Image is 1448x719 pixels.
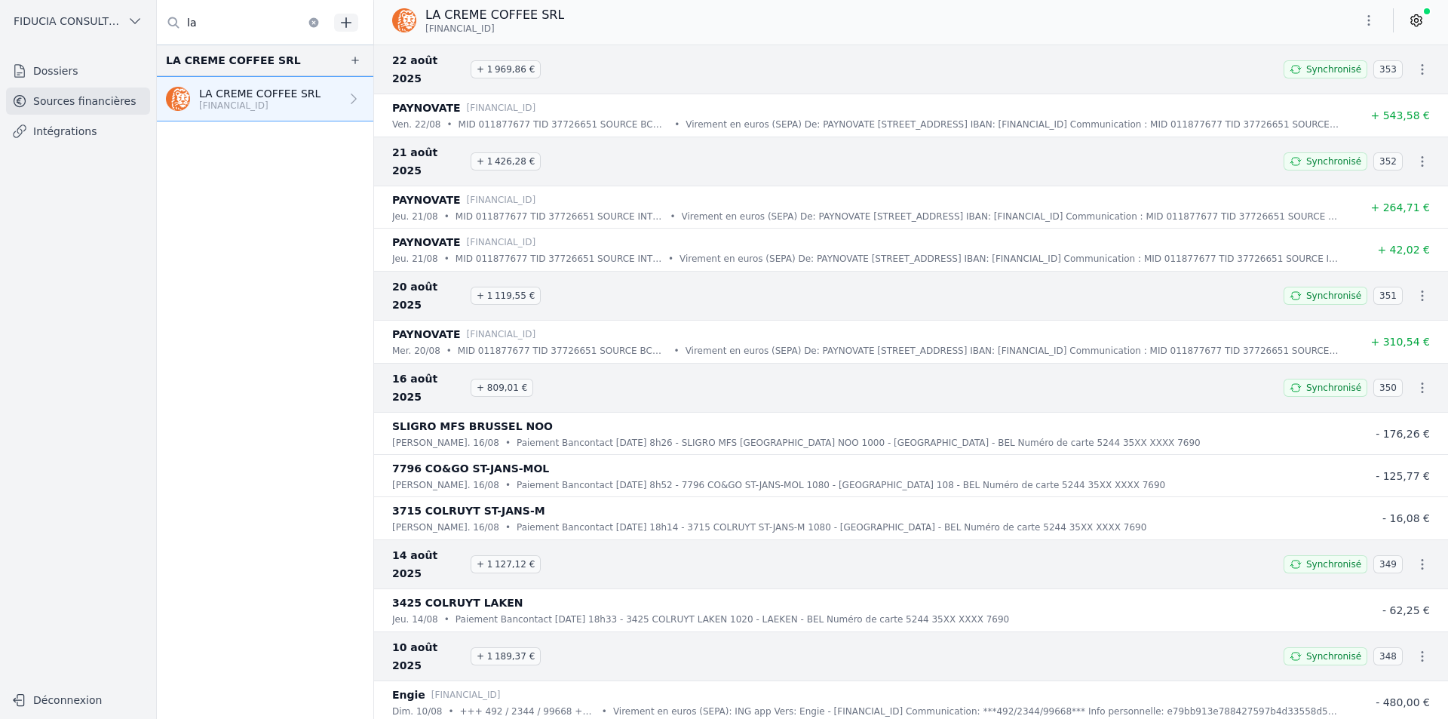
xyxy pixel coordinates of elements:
p: dim. 10/08 [392,704,442,719]
div: • [602,704,607,719]
p: mer. 20/08 [392,343,440,358]
p: jeu. 14/08 [392,612,438,627]
span: Synchronisé [1306,650,1361,662]
p: Engie [392,686,425,704]
p: [FINANCIAL_ID] [467,100,536,115]
span: 353 [1373,60,1403,78]
span: + 1 119,55 € [471,287,541,305]
div: • [505,520,511,535]
div: • [448,704,453,719]
span: + 42,02 € [1377,244,1430,256]
span: Synchronisé [1306,63,1361,75]
p: [PERSON_NAME]. 16/08 [392,478,499,493]
span: 20 août 2025 [392,278,465,314]
p: Virement en euros (SEPA) De: PAYNOVATE [STREET_ADDRESS] IBAN: [FINANCIAL_ID] Communication : MID ... [686,117,1339,132]
p: LA CREME COFFEE SRL [425,6,564,24]
div: • [446,117,452,132]
p: Paiement Bancontact [DATE] 8h26 - SLIGRO MFS [GEOGRAPHIC_DATA] NOO 1000 - [GEOGRAPHIC_DATA] - BEL... [517,435,1201,450]
p: 3425 COLRUYT LAKEN [392,594,523,612]
input: Filtrer par dossier... [157,9,329,36]
p: MID 011877677 TID 37726651 SOURCE INTL DATE [DATE] BRUT 42.50 [456,251,662,266]
span: + 1 969,86 € [471,60,541,78]
div: • [668,251,673,266]
span: 349 [1373,555,1403,573]
span: FIDUCIA CONSULTING SRL [14,14,121,29]
p: Virement en euros (SEPA) De: PAYNOVATE [STREET_ADDRESS] IBAN: [FINANCIAL_ID] Communication : MID ... [680,251,1339,266]
span: + 1 127,12 € [471,555,541,573]
p: Virement en euros (SEPA) De: PAYNOVATE [STREET_ADDRESS] IBAN: [FINANCIAL_ID] Communication : MID ... [682,209,1339,224]
div: • [670,209,675,224]
span: + 809,01 € [471,379,533,397]
p: Paiement Bancontact [DATE] 18h33 - 3425 COLRUYT LAKEN 1020 - LAEKEN - BEL Numéro de carte 5244 35... [456,612,1009,627]
p: MID 011877677 TID 37726651 SOURCE INTL DATE [DATE] BRUT 268.00 [456,209,664,224]
p: [PERSON_NAME]. 16/08 [392,520,499,535]
p: PAYNOVATE [392,233,461,251]
span: Synchronisé [1306,382,1361,394]
button: Déconnexion [6,688,150,712]
span: - 62,25 € [1382,604,1430,616]
p: PAYNOVATE [392,325,461,343]
p: Virement en euros (SEPA) De: PAYNOVATE [STREET_ADDRESS] IBAN: [FINANCIAL_ID] Communication : MID ... [686,343,1339,358]
p: SLIGRO MFS BRUSSEL NOO [392,417,553,435]
p: [FINANCIAL_ID] [431,687,501,702]
p: LA CREME COFFEE SRL [199,86,321,101]
p: MID 011877677 TID 37726651 SOURCE BCMC DATE [DATE] BRUT 312.50 [458,343,668,358]
span: [FINANCIAL_ID] [425,23,495,35]
span: + 543,58 € [1370,109,1430,121]
button: FIDUCIA CONSULTING SRL [6,9,150,33]
span: + 264,71 € [1370,201,1430,214]
img: ing.png [166,87,190,111]
p: [FINANCIAL_ID] [467,192,536,207]
p: 7796 CO&GO ST-JANS-MOL [392,459,549,478]
p: PAYNOVATE [392,191,461,209]
span: 22 août 2025 [392,51,465,88]
span: Synchronisé [1306,155,1361,167]
p: 3715 COLRUYT ST-JANS-M [392,502,545,520]
span: - 125,77 € [1376,470,1430,482]
p: [PERSON_NAME]. 16/08 [392,435,499,450]
span: 348 [1373,647,1403,665]
a: LA CREME COFFEE SRL [FINANCIAL_ID] [157,76,373,121]
span: Synchronisé [1306,558,1361,570]
p: ven. 22/08 [392,117,440,132]
span: 350 [1373,379,1403,397]
a: Intégrations [6,118,150,145]
p: Virement en euros (SEPA): ING app Vers: Engie - [FINANCIAL_ID] Communication: ***492/2344/99668**... [613,704,1339,719]
div: • [444,251,449,266]
p: Paiement Bancontact [DATE] 18h14 - 3715 COLRUYT ST-JANS-M 1080 - [GEOGRAPHIC_DATA] - BEL Numéro d... [517,520,1146,535]
span: + 1 426,28 € [471,152,541,171]
span: - 16,08 € [1382,512,1430,524]
div: • [674,343,680,358]
a: Sources financières [6,88,150,115]
p: [FINANCIAL_ID] [467,327,536,342]
span: + 1 189,37 € [471,647,541,665]
p: Paiement Bancontact [DATE] 8h52 - 7796 CO&GO ST-JANS-MOL 1080 - [GEOGRAPHIC_DATA] 108 - BEL Numér... [517,478,1165,493]
a: Dossiers [6,57,150,84]
span: 16 août 2025 [392,370,465,406]
div: • [505,478,511,493]
p: +++ 492 / 2344 / 99668 +++ [460,704,596,719]
p: jeu. 21/08 [392,209,438,224]
span: 10 août 2025 [392,638,465,674]
p: MID 011877677 TID 37726651 SOURCE BCMC DATE [DATE] BRUT 546.00 [459,117,669,132]
span: 21 août 2025 [392,143,465,180]
p: [FINANCIAL_ID] [199,100,321,112]
span: + 310,54 € [1370,336,1430,348]
span: - 176,26 € [1376,428,1430,440]
p: [FINANCIAL_ID] [467,235,536,250]
div: • [444,612,449,627]
div: LA CREME COFFEE SRL [166,51,301,69]
span: Synchronisé [1306,290,1361,302]
p: PAYNOVATE [392,99,461,117]
span: 352 [1373,152,1403,171]
div: • [505,435,511,450]
div: • [444,209,449,224]
span: 14 août 2025 [392,546,465,582]
span: 351 [1373,287,1403,305]
div: • [446,343,452,358]
img: ing.png [392,8,416,32]
p: jeu. 21/08 [392,251,438,266]
div: • [674,117,680,132]
span: - 480,00 € [1376,696,1430,708]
